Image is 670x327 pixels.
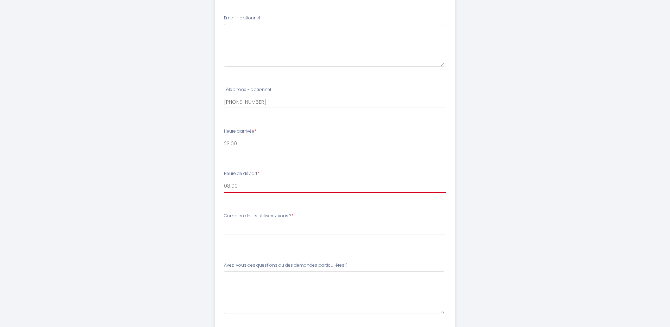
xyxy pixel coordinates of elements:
label: Combien de lits utiliserez vous ? [224,213,293,219]
label: Téléphone - optionnel [224,86,271,93]
label: Heure d'arrivée [224,128,256,135]
label: Avez-vous des questions ou des demandes particulières ? [224,262,347,269]
label: Email - optionnel [224,15,260,22]
label: Heure de départ [224,170,259,177]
